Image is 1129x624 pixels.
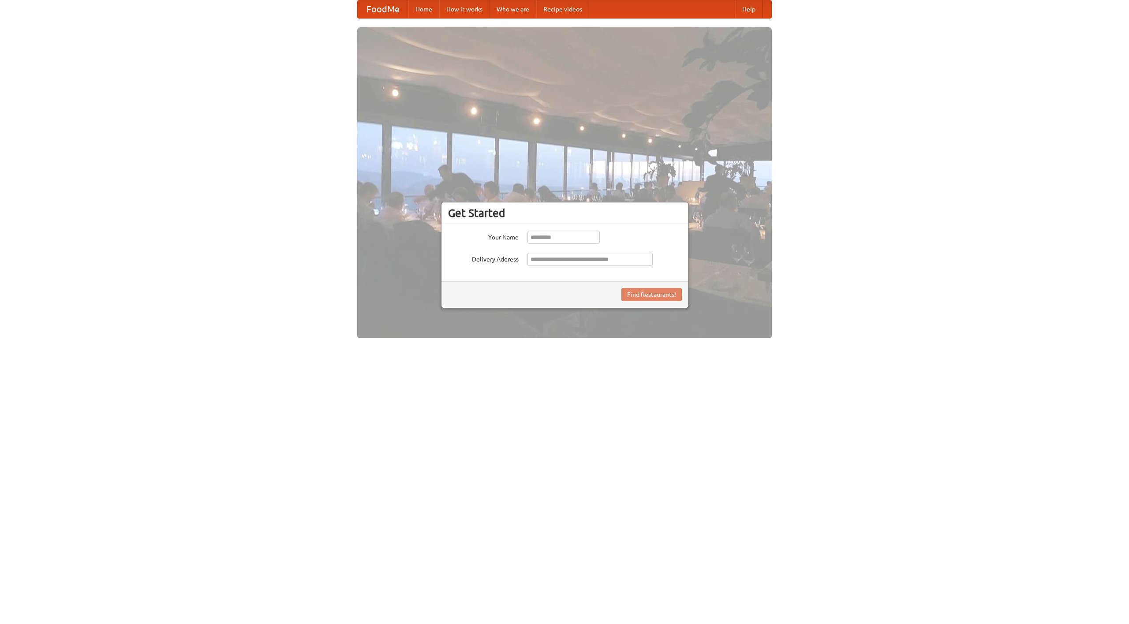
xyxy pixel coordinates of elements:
button: Find Restaurants! [621,288,682,301]
a: Help [735,0,763,18]
a: How it works [439,0,490,18]
label: Delivery Address [448,253,519,264]
a: Home [408,0,439,18]
a: Who we are [490,0,536,18]
label: Your Name [448,231,519,242]
h3: Get Started [448,206,682,220]
a: Recipe videos [536,0,589,18]
a: FoodMe [358,0,408,18]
